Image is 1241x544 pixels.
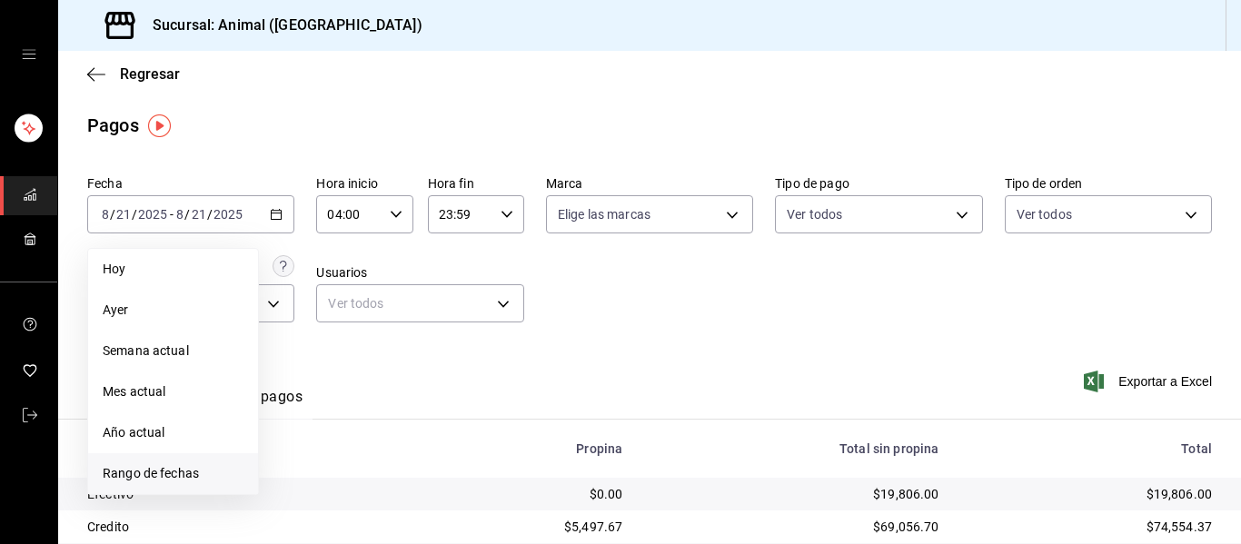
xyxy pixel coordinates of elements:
span: Hoy [103,260,243,279]
label: Usuarios [316,266,523,279]
img: Tooltip marker [148,114,171,137]
input: ---- [137,207,168,222]
div: $19,806.00 [651,485,938,503]
span: - [170,207,174,222]
span: Regresar [120,65,180,83]
span: Ver todos [787,205,842,223]
div: $5,497.67 [436,518,622,536]
span: / [110,207,115,222]
span: Ayer [103,301,243,320]
button: open drawer [22,47,36,62]
input: ---- [213,207,243,222]
input: -- [175,207,184,222]
button: Ver pagos [234,388,303,419]
h3: Sucursal: Animal ([GEOGRAPHIC_DATA]) [138,15,422,36]
div: $69,056.70 [651,518,938,536]
div: Total [968,441,1212,456]
span: Año actual [103,423,243,442]
span: Elige las marcas [558,205,650,223]
span: / [207,207,213,222]
div: $0.00 [436,485,622,503]
div: Ver todos [316,284,523,322]
input: -- [191,207,207,222]
span: / [132,207,137,222]
label: Marca [546,177,753,190]
label: Tipo de pago [775,177,982,190]
label: Hora fin [428,177,524,190]
label: Tipo de orden [1005,177,1212,190]
button: Exportar a Excel [1087,371,1212,392]
label: Fecha [87,177,294,190]
button: Regresar [87,65,180,83]
input: -- [115,207,132,222]
div: Propina [436,441,622,456]
span: Mes actual [103,382,243,401]
span: Rango de fechas [103,464,243,483]
label: Hora inicio [316,177,412,190]
div: Total sin propina [651,441,938,456]
input: -- [101,207,110,222]
span: / [184,207,190,222]
div: $19,806.00 [968,485,1212,503]
div: Pagos [87,112,139,139]
span: Ver todos [1017,205,1072,223]
span: Semana actual [103,341,243,361]
div: Credito [87,518,407,536]
div: $74,554.37 [968,518,1212,536]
